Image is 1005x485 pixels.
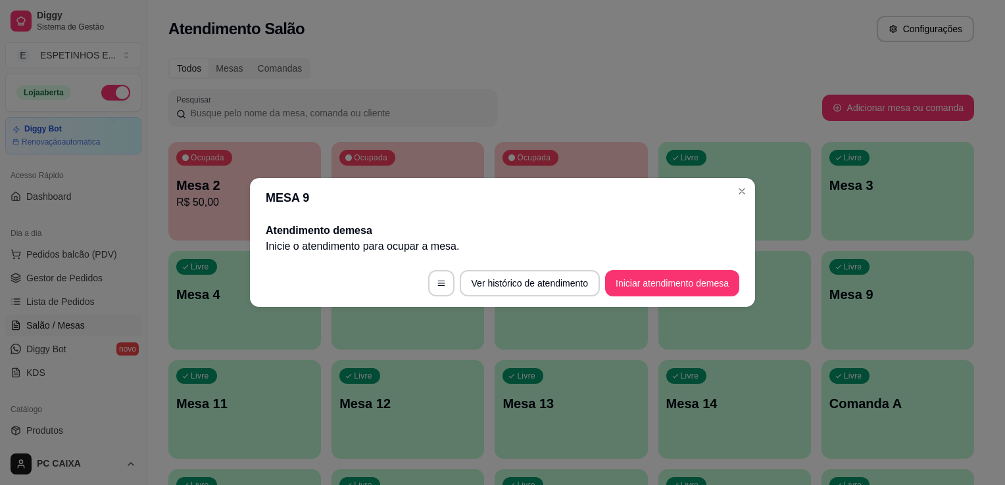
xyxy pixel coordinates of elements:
[460,270,600,296] button: Ver histórico de atendimento
[250,178,755,218] header: MESA 9
[731,181,752,202] button: Close
[266,223,739,239] h2: Atendimento de mesa
[266,239,739,254] p: Inicie o atendimento para ocupar a mesa .
[605,270,739,296] button: Iniciar atendimento demesa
